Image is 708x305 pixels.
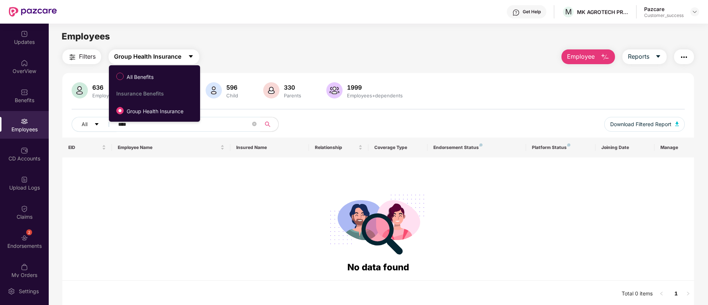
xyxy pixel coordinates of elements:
img: svg+xml;base64,PHN2ZyBpZD0iU2V0dGluZy0yMHgyMCIgeG1sbnM9Imh0dHA6Ly93d3cudzMub3JnLzIwMDAvc3ZnIiB3aW... [8,288,15,295]
span: Group Health Insurance [114,52,181,61]
th: Manage [654,138,694,157]
img: svg+xml;base64,PHN2ZyBpZD0iSG9tZSIgeG1sbnM9Imh0dHA6Ly93d3cudzMub3JnLzIwMDAvc3ZnIiB3aWR0aD0iMjAiIG... [21,59,28,67]
img: svg+xml;base64,PHN2ZyBpZD0iQmVuZWZpdHMiIHhtbG5zPSJodHRwOi8vd3d3LnczLm9yZy8yMDAwL3N2ZyIgd2lkdGg9Ij... [21,89,28,96]
a: 1 [670,288,682,299]
li: Previous Page [656,288,667,300]
div: Pazcare [644,6,684,13]
span: Employee Name [118,145,219,150]
button: Download Filtered Report [604,117,685,132]
th: Relationship [309,138,368,157]
div: 1999 [346,84,404,91]
th: Coverage Type [368,138,427,157]
img: svg+xml;base64,PHN2ZyBpZD0iQ0RfQWNjb3VudHMiIGRhdGEtbmFtZT0iQ0QgQWNjb3VudHMiIHhtbG5zPSJodHRwOi8vd3... [21,147,28,154]
img: New Pazcare Logo [9,7,57,17]
img: svg+xml;base64,PHN2ZyB4bWxucz0iaHR0cDovL3d3dy53My5vcmcvMjAwMC9zdmciIHhtbG5zOnhsaW5rPSJodHRwOi8vd3... [263,82,279,98]
span: All [82,120,87,128]
div: Customer_success [644,13,684,18]
div: 596 [225,84,240,91]
button: search [260,117,279,132]
span: close-circle [252,122,257,126]
button: Employee [561,49,615,64]
span: caret-down [94,122,99,128]
span: Relationship [315,145,357,150]
div: Parents [282,93,303,98]
img: svg+xml;base64,PHN2ZyBpZD0iRHJvcGRvd24tMzJ4MzIiIHhtbG5zPSJodHRwOi8vd3d3LnczLm9yZy8yMDAwL3N2ZyIgd2... [692,9,698,15]
div: Platform Status [532,145,589,150]
span: All Benefits [124,73,157,81]
span: Download Filtered Report [610,120,671,128]
button: Filters [62,49,101,64]
img: svg+xml;base64,PHN2ZyBpZD0iRW5kb3JzZW1lbnRzIiB4bWxucz0iaHR0cDovL3d3dy53My5vcmcvMjAwMC9zdmciIHdpZH... [21,234,28,242]
span: left [659,291,664,296]
button: Allcaret-down [72,117,117,132]
img: svg+xml;base64,PHN2ZyB4bWxucz0iaHR0cDovL3d3dy53My5vcmcvMjAwMC9zdmciIHhtbG5zOnhsaW5rPSJodHRwOi8vd3... [326,82,343,98]
div: Endorsement Status [433,145,520,150]
span: Employees [62,31,110,42]
span: search [260,121,275,127]
img: svg+xml;base64,PHN2ZyBpZD0iSGVscC0zMngzMiIgeG1sbnM9Imh0dHA6Ly93d3cudzMub3JnLzIwMDAvc3ZnIiB3aWR0aD... [512,9,520,16]
span: close-circle [252,121,257,128]
div: 636 [91,84,119,91]
span: EID [68,145,100,150]
div: Child [225,93,240,98]
span: No data found [347,262,409,273]
th: EID [62,138,112,157]
img: svg+xml;base64,PHN2ZyB4bWxucz0iaHR0cDovL3d3dy53My5vcmcvMjAwMC9zdmciIHdpZHRoPSI4IiBoZWlnaHQ9IjgiIH... [567,143,570,146]
li: Total 0 items [622,288,653,300]
span: Reports [628,52,649,61]
div: Insurance Benefits [116,90,197,97]
th: Joining Date [595,138,654,157]
span: Filters [79,52,96,61]
div: MK AGROTECH PRIVATE LIMITED [577,8,629,15]
button: left [656,288,667,300]
div: Employees+dependents [346,93,404,98]
img: svg+xml;base64,PHN2ZyB4bWxucz0iaHR0cDovL3d3dy53My5vcmcvMjAwMC9zdmciIHhtbG5zOnhsaW5rPSJodHRwOi8vd3... [206,82,222,98]
img: svg+xml;base64,PHN2ZyB4bWxucz0iaHR0cDovL3d3dy53My5vcmcvMjAwMC9zdmciIHdpZHRoPSI4IiBoZWlnaHQ9IjgiIH... [480,143,482,146]
li: Next Page [682,288,694,300]
div: 330 [282,84,303,91]
img: svg+xml;base64,PHN2ZyB4bWxucz0iaHR0cDovL3d3dy53My5vcmcvMjAwMC9zdmciIHhtbG5zOnhsaW5rPSJodHRwOi8vd3... [675,122,679,126]
span: M [565,7,572,16]
div: Settings [17,288,41,295]
button: Reportscaret-down [622,49,667,64]
span: Employee [567,52,595,61]
span: caret-down [655,53,661,60]
li: 1 [670,288,682,300]
button: right [682,288,694,300]
span: Group Health Insurance [124,107,186,115]
th: Employee Name [112,138,230,157]
img: svg+xml;base64,PHN2ZyBpZD0iTXlfT3JkZXJzIiBkYXRhLW5hbWU9Ik15IE9yZGVycyIgeG1sbnM9Imh0dHA6Ly93d3cudz... [21,263,28,271]
img: svg+xml;base64,PHN2ZyB4bWxucz0iaHR0cDovL3d3dy53My5vcmcvMjAwMC9zdmciIHdpZHRoPSIyNCIgaGVpZ2h0PSIyNC... [680,53,688,62]
th: Insured Name [230,138,309,157]
div: 2 [26,229,32,235]
div: Employees [91,93,119,98]
img: svg+xml;base64,PHN2ZyB4bWxucz0iaHR0cDovL3d3dy53My5vcmcvMjAwMC9zdmciIHdpZHRoPSIyNCIgaGVpZ2h0PSIyNC... [68,53,77,62]
button: Group Health Insurancecaret-down [109,49,199,64]
img: svg+xml;base64,PHN2ZyB4bWxucz0iaHR0cDovL3d3dy53My5vcmcvMjAwMC9zdmciIHdpZHRoPSIyODgiIGhlaWdodD0iMj... [325,186,431,260]
img: svg+xml;base64,PHN2ZyBpZD0iRW1wbG95ZWVzIiB4bWxucz0iaHR0cDovL3d3dy53My5vcmcvMjAwMC9zdmciIHdpZHRoPS... [21,118,28,125]
img: svg+xml;base64,PHN2ZyBpZD0iVXBsb2FkX0xvZ3MiIGRhdGEtbmFtZT0iVXBsb2FkIExvZ3MiIHhtbG5zPSJodHRwOi8vd3... [21,176,28,183]
div: Get Help [523,9,541,15]
img: svg+xml;base64,PHN2ZyB4bWxucz0iaHR0cDovL3d3dy53My5vcmcvMjAwMC9zdmciIHhtbG5zOnhsaW5rPSJodHRwOi8vd3... [72,82,88,98]
img: svg+xml;base64,PHN2ZyB4bWxucz0iaHR0cDovL3d3dy53My5vcmcvMjAwMC9zdmciIHhtbG5zOnhsaW5rPSJodHRwOi8vd3... [601,53,609,62]
span: caret-down [188,53,194,60]
img: svg+xml;base64,PHN2ZyBpZD0iVXBkYXRlZCIgeG1sbnM9Imh0dHA6Ly93d3cudzMub3JnLzIwMDAvc3ZnIiB3aWR0aD0iMj... [21,30,28,38]
img: svg+xml;base64,PHN2ZyBpZD0iQ2xhaW0iIHhtbG5zPSJodHRwOi8vd3d3LnczLm9yZy8yMDAwL3N2ZyIgd2lkdGg9IjIwIi... [21,205,28,212]
span: right [686,291,690,296]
